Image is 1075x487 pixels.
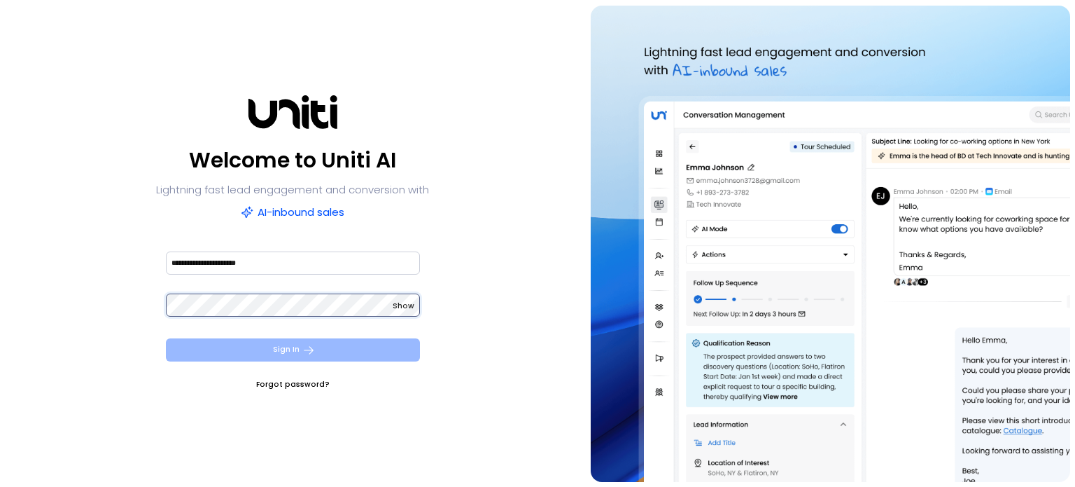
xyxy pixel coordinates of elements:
button: Show [393,299,414,313]
p: AI-inbound sales [241,203,344,222]
p: Lightning fast lead engagement and conversion with [156,180,429,200]
a: Forgot password? [256,378,330,392]
img: auth-hero.png [591,6,1069,482]
span: Show [393,301,414,311]
button: Sign In [166,338,420,362]
p: Welcome to Uniti AI [189,144,396,177]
